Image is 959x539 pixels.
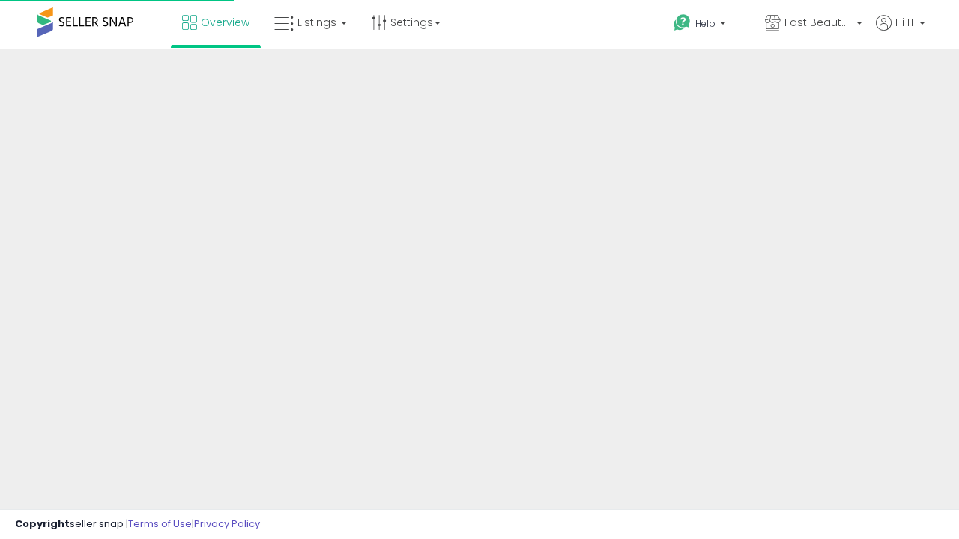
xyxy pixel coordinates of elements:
span: Fast Beauty ([GEOGRAPHIC_DATA]) [784,15,852,30]
a: Help [662,2,751,49]
strong: Copyright [15,517,70,531]
span: Overview [201,15,249,30]
div: seller snap | | [15,517,260,532]
a: Privacy Policy [194,517,260,531]
a: Terms of Use [128,517,192,531]
span: Listings [297,15,336,30]
span: Help [695,17,716,30]
i: Get Help [673,13,692,32]
a: Hi IT [876,15,925,49]
span: Hi IT [895,15,915,30]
